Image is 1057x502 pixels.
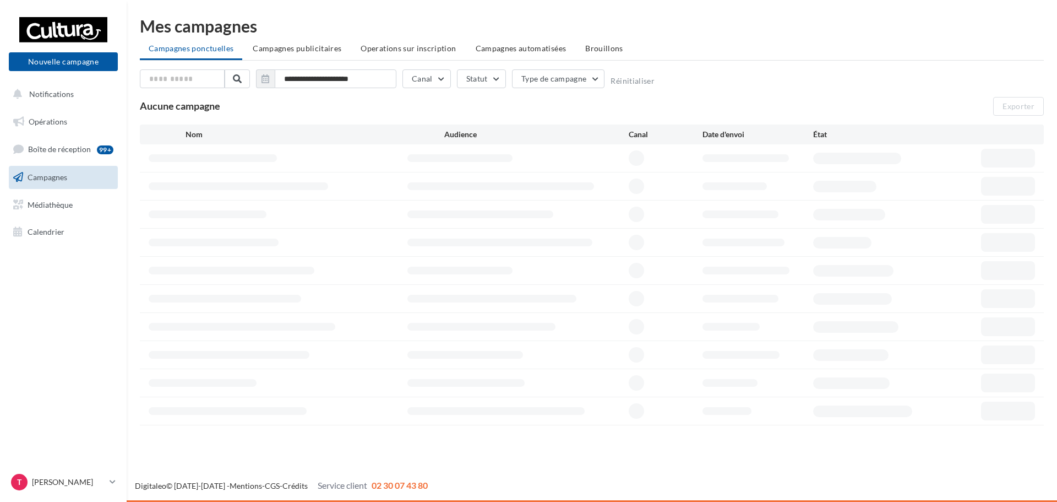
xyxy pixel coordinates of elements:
[9,52,118,71] button: Nouvelle campagne
[585,44,623,53] span: Brouillons
[29,117,67,126] span: Opérations
[253,44,341,53] span: Campagnes publicitaires
[7,193,120,217] a: Médiathèque
[702,129,813,140] div: Date d'envoi
[28,227,64,236] span: Calendrier
[135,481,166,490] a: Digitaleo
[318,480,367,490] span: Service client
[476,44,566,53] span: Campagnes automatisées
[457,69,506,88] button: Statut
[444,129,629,140] div: Audience
[28,172,67,182] span: Campagnes
[7,220,120,244] a: Calendrier
[629,129,702,140] div: Canal
[512,69,605,88] button: Type de campagne
[993,97,1044,116] button: Exporter
[140,18,1044,34] div: Mes campagnes
[372,480,428,490] span: 02 30 07 43 80
[402,69,451,88] button: Canal
[135,481,428,490] span: © [DATE]-[DATE] - - -
[186,129,444,140] div: Nom
[230,481,262,490] a: Mentions
[32,477,105,488] p: [PERSON_NAME]
[28,144,91,154] span: Boîte de réception
[97,145,113,154] div: 99+
[282,481,308,490] a: Crédits
[813,129,924,140] div: État
[265,481,280,490] a: CGS
[140,100,220,112] span: Aucune campagne
[17,477,21,488] span: T
[7,137,120,161] a: Boîte de réception99+
[9,472,118,493] a: T [PERSON_NAME]
[29,89,74,99] span: Notifications
[611,77,655,85] button: Réinitialiser
[361,44,456,53] span: Operations sur inscription
[7,166,120,189] a: Campagnes
[7,83,116,106] button: Notifications
[28,199,73,209] span: Médiathèque
[7,110,120,133] a: Opérations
